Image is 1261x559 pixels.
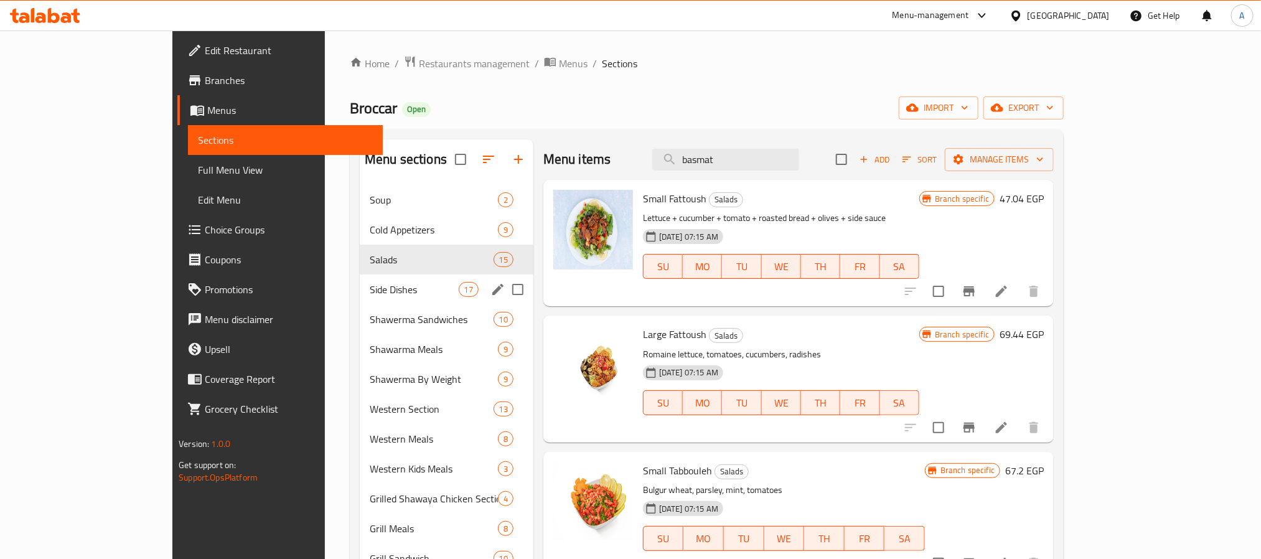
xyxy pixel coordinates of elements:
[654,503,723,515] span: [DATE] 07:15 AM
[762,390,801,415] button: WE
[727,258,756,276] span: TU
[360,484,533,514] div: Grilled Shawaya Chicken Section4
[899,96,978,120] button: import
[688,530,719,548] span: MO
[559,56,588,71] span: Menus
[207,103,373,118] span: Menus
[205,222,373,237] span: Choice Groups
[419,56,530,71] span: Restaurants management
[683,390,722,415] button: MO
[499,523,513,535] span: 8
[902,153,937,167] span: Sort
[205,282,373,297] span: Promotions
[899,150,940,169] button: Sort
[544,55,588,72] a: Menus
[395,56,399,71] li: /
[177,245,383,275] a: Coupons
[649,530,678,548] span: SU
[955,152,1044,167] span: Manage items
[177,334,383,364] a: Upsell
[188,125,383,155] a: Sections
[499,344,513,355] span: 9
[205,43,373,58] span: Edit Restaurant
[205,73,373,88] span: Branches
[724,526,764,551] button: TU
[688,258,717,276] span: MO
[402,102,431,117] div: Open
[709,192,743,207] div: Salads
[177,304,383,334] a: Menu disclaimer
[205,342,373,357] span: Upsell
[498,521,513,536] div: items
[498,491,513,506] div: items
[474,144,504,174] span: Sort sections
[649,394,678,412] span: SU
[602,56,637,71] span: Sections
[855,150,894,169] span: Add item
[806,258,835,276] span: TH
[801,390,840,415] button: TH
[205,402,373,416] span: Grocery Checklist
[360,454,533,484] div: Western Kids Meals3
[840,254,879,279] button: FR
[930,193,994,205] span: Branch specific
[804,526,845,551] button: TH
[459,282,479,297] div: items
[945,148,1054,171] button: Manage items
[498,372,513,387] div: items
[177,95,383,125] a: Menus
[498,461,513,476] div: items
[494,254,513,266] span: 15
[498,192,513,207] div: items
[845,258,874,276] span: FR
[177,35,383,65] a: Edit Restaurant
[926,415,952,441] span: Select to update
[188,155,383,185] a: Full Menu View
[643,390,683,415] button: SU
[709,328,743,343] div: Salads
[993,100,1054,116] span: export
[360,424,533,454] div: Western Meals8
[370,521,498,536] span: Grill Meals
[850,530,880,548] span: FR
[370,491,498,506] div: Grilled Shawaya Chicken Section
[499,463,513,475] span: 3
[643,325,706,344] span: Large Fattoush
[177,215,383,245] a: Choice Groups
[593,56,597,71] li: /
[370,252,493,267] div: Salads
[553,462,633,542] img: Small Tabbouleh
[840,390,879,415] button: FR
[494,314,513,326] span: 10
[994,284,1009,299] a: Edit menu item
[489,280,507,299] button: edit
[360,394,533,424] div: Western Section13
[845,394,874,412] span: FR
[179,436,209,452] span: Version:
[643,482,925,498] p: Bulgur wheat, parsley, mint, tomatoes
[494,252,513,267] div: items
[177,275,383,304] a: Promotions
[370,372,498,387] span: Shawerma By Weight
[828,146,855,172] span: Select section
[205,312,373,327] span: Menu disclaimer
[504,144,533,174] button: Add section
[499,433,513,445] span: 8
[649,258,678,276] span: SU
[370,402,493,416] span: Western Section
[1019,413,1049,443] button: delete
[643,189,706,208] span: Small Fattoush
[553,190,633,270] img: Small Fattoush
[729,530,759,548] span: TU
[499,194,513,206] span: 2
[498,431,513,446] div: items
[889,530,920,548] span: SA
[855,150,894,169] button: Add
[710,192,743,207] span: Salads
[954,276,984,306] button: Branch-specific-item
[1019,276,1049,306] button: delete
[198,133,373,148] span: Sections
[801,254,840,279] button: TH
[983,96,1064,120] button: export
